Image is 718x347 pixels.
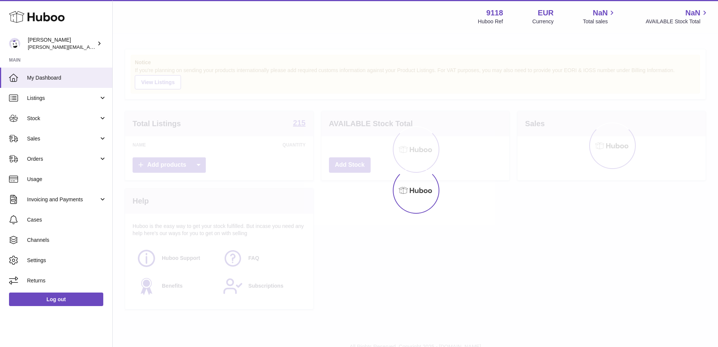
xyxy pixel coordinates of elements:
span: AVAILABLE Stock Total [646,18,709,25]
a: Log out [9,293,103,306]
span: Cases [27,216,107,223]
span: Channels [27,237,107,244]
span: My Dashboard [27,74,107,81]
div: Huboo Ref [478,18,503,25]
span: NaN [685,8,700,18]
span: Stock [27,115,99,122]
strong: EUR [538,8,554,18]
span: Usage [27,176,107,183]
span: Orders [27,155,99,163]
a: NaN Total sales [583,8,616,25]
span: NaN [593,8,608,18]
span: [PERSON_NAME][EMAIL_ADDRESS][PERSON_NAME][DOMAIN_NAME] [28,44,191,50]
span: Total sales [583,18,616,25]
div: [PERSON_NAME] [28,36,95,51]
span: Returns [27,277,107,284]
span: Invoicing and Payments [27,196,99,203]
img: freddie.sawkins@czechandspeake.com [9,38,20,49]
strong: 9118 [486,8,503,18]
span: Listings [27,95,99,102]
a: NaN AVAILABLE Stock Total [646,8,709,25]
span: Sales [27,135,99,142]
span: Settings [27,257,107,264]
div: Currency [532,18,554,25]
